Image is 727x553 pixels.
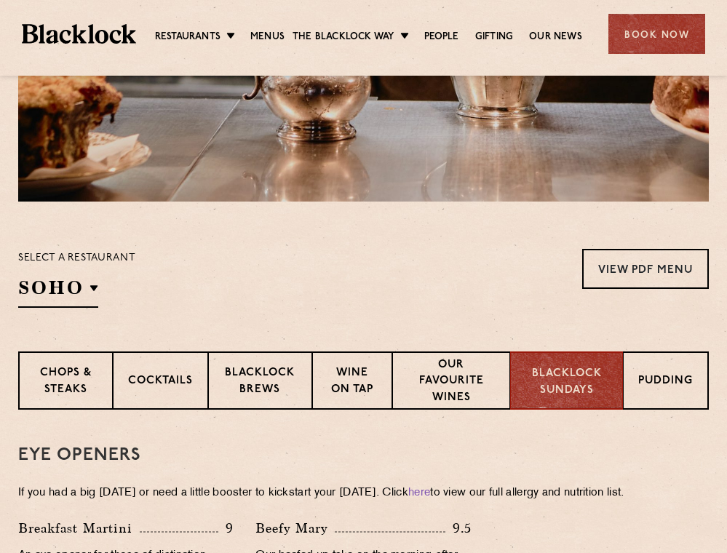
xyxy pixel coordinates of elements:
[445,519,472,538] p: 9.5
[424,30,459,46] a: People
[18,275,98,308] h2: SOHO
[529,30,582,46] a: Our News
[525,366,608,399] p: Blacklock Sundays
[250,30,285,46] a: Menus
[18,518,140,538] p: Breakfast Martini
[128,373,193,391] p: Cocktails
[18,249,135,268] p: Select a restaurant
[255,518,335,538] p: Beefy Mary
[608,14,705,54] div: Book Now
[475,30,513,46] a: Gifting
[155,30,221,46] a: Restaurants
[638,373,693,391] p: Pudding
[18,483,709,504] p: If you had a big [DATE] or need a little booster to kickstart your [DATE]. Click to view our full...
[408,357,495,408] p: Our favourite wines
[408,488,430,498] a: here
[218,519,234,538] p: 9
[223,365,297,399] p: Blacklock Brews
[582,249,709,289] a: View PDF Menu
[34,365,98,399] p: Chops & Steaks
[327,365,377,399] p: Wine on Tap
[22,24,136,43] img: BL_Textured_Logo-footer-cropped.svg
[18,446,709,465] h3: Eye openers
[293,30,394,46] a: The Blacklock Way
